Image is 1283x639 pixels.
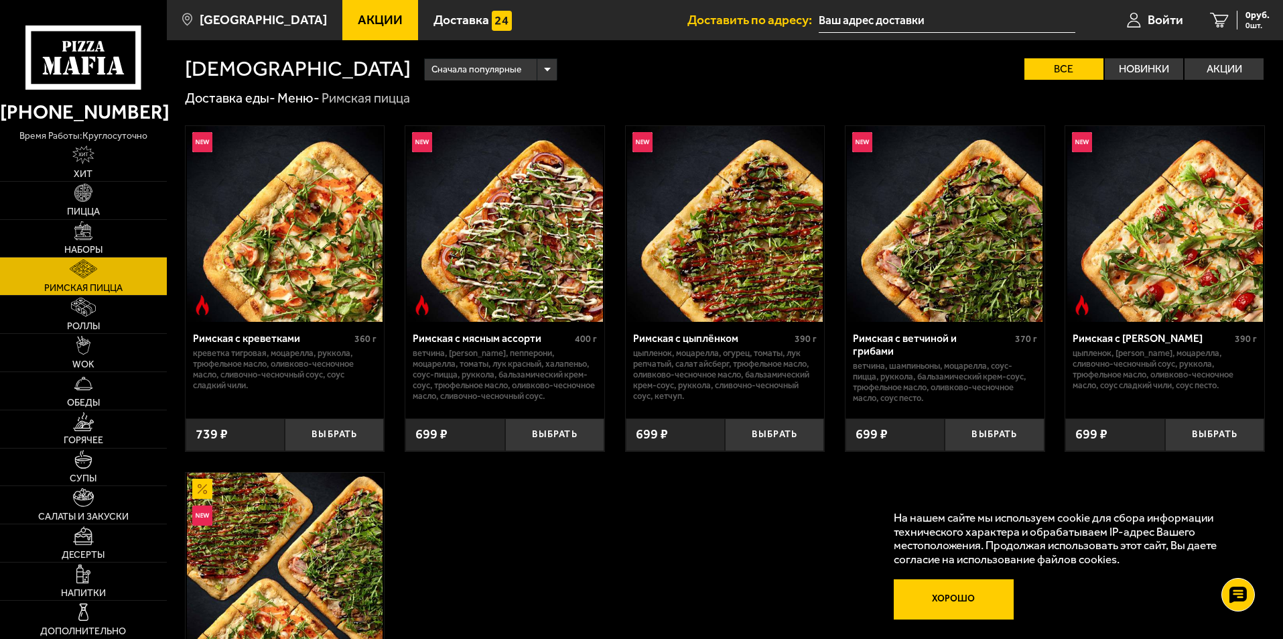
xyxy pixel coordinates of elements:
span: [GEOGRAPHIC_DATA] [200,13,327,26]
p: креветка тигровая, моцарелла, руккола, трюфельное масло, оливково-чесночное масло, сливочно-чесно... [193,348,377,391]
span: Наборы [64,245,103,255]
a: НовинкаОстрое блюдоРимская с креветками [186,126,385,322]
span: 390 г [1235,333,1257,345]
img: Новинка [1072,132,1092,152]
a: НовинкаОстрое блюдоРимская с томатами черри [1065,126,1264,322]
span: 0 руб. [1245,11,1270,20]
img: Римская с мясным ассорти [407,126,602,322]
img: Римская с креветками [187,126,383,322]
span: Салаты и закуски [38,512,129,522]
a: Доставка еды- [185,90,275,106]
img: Акционный [192,479,212,499]
button: Выбрать [285,418,384,451]
a: НовинкаРимская с цыплёнком [626,126,825,322]
img: Новинка [192,506,212,526]
span: 699 ₽ [1075,428,1107,441]
span: 360 г [354,333,377,345]
label: Акции [1185,58,1264,80]
span: Римская пицца [44,284,123,293]
span: 390 г [795,333,817,345]
span: 0 шт. [1245,21,1270,30]
div: Римская с цыплёнком [633,332,792,345]
button: Выбрать [505,418,604,451]
a: НовинкаОстрое блюдоРимская с мясным ассорти [405,126,604,322]
img: Острое блюдо [412,295,432,315]
span: Дополнительно [40,627,126,636]
div: Римская с мясным ассорти [413,332,571,345]
p: цыпленок, [PERSON_NAME], моцарелла, сливочно-чесночный соус, руккола, трюфельное масло, оливково-... [1073,348,1257,391]
span: Супы [70,474,96,483]
span: 699 ₽ [856,428,888,441]
span: Доставить по адресу: [687,13,819,26]
span: 400 г [575,333,597,345]
button: Выбрать [945,418,1044,451]
img: 15daf4d41897b9f0e9f617042186c801.svg [492,11,512,31]
a: Меню- [277,90,320,106]
span: Роллы [67,322,100,331]
img: Новинка [632,132,653,152]
span: WOK [72,360,94,369]
img: Римская с цыплёнком [627,126,823,322]
div: Римская с ветчиной и грибами [853,332,1012,357]
img: Острое блюдо [1072,295,1092,315]
span: 699 ₽ [415,428,448,441]
span: Напитки [61,589,106,598]
button: Выбрать [725,418,824,451]
a: НовинкаРимская с ветчиной и грибами [846,126,1044,322]
p: ветчина, шампиньоны, моцарелла, соус-пицца, руккола, бальзамический крем-соус, трюфельное масло, ... [853,361,1037,404]
span: Акции [358,13,403,26]
span: 739 ₽ [196,428,228,441]
span: 370 г [1015,333,1037,345]
input: Ваш адрес доставки [819,8,1075,33]
img: Римская с ветчиной и грибами [847,126,1042,322]
p: ветчина, [PERSON_NAME], пепперони, моцарелла, томаты, лук красный, халапеньо, соус-пицца, руккола... [413,348,597,402]
span: Хит [74,170,92,179]
img: Острое блюдо [192,295,212,315]
img: Римская с томатами черри [1067,126,1263,322]
label: Новинки [1105,58,1184,80]
div: Римская пицца [322,90,410,107]
img: Новинка [192,132,212,152]
img: Новинка [412,132,432,152]
p: цыпленок, моцарелла, огурец, томаты, лук репчатый, салат айсберг, трюфельное масло, оливково-чесн... [633,348,817,402]
label: Все [1024,58,1103,80]
div: Римская с [PERSON_NAME] [1073,332,1231,345]
h1: [DEMOGRAPHIC_DATA] [185,58,411,80]
span: Горячее [64,436,103,445]
button: Выбрать [1165,418,1264,451]
span: Войти [1148,13,1183,26]
span: 699 ₽ [636,428,668,441]
button: Хорошо [894,579,1014,620]
span: Пицца [67,207,100,217]
span: Доставка [433,13,489,26]
span: Сначала популярные [431,57,521,82]
span: Обеды [67,398,100,408]
p: На нашем сайте мы используем cookie для сбора информации технического характера и обрабатываем IP... [894,511,1244,567]
div: Римская с креветками [193,332,352,345]
img: Новинка [852,132,872,152]
span: Десерты [62,550,105,560]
